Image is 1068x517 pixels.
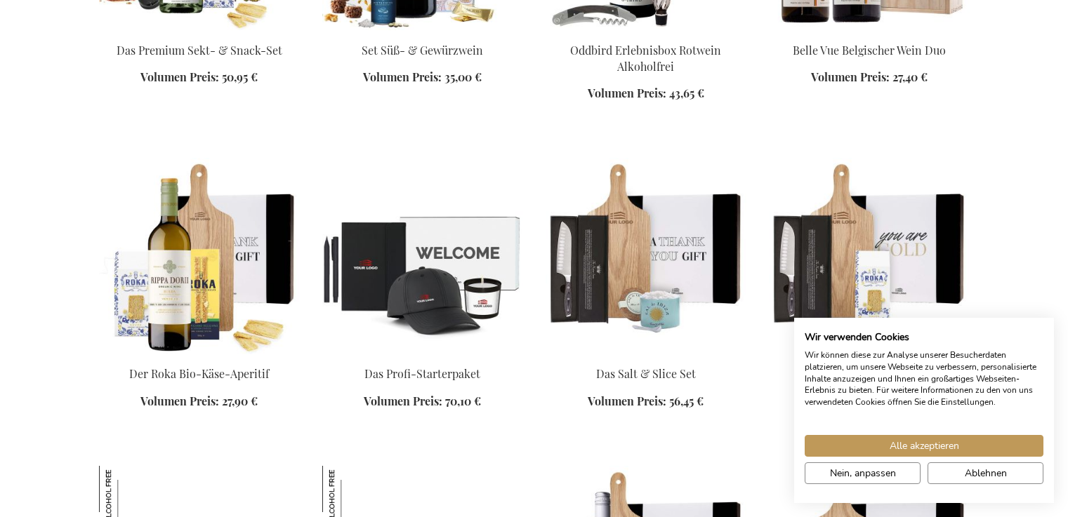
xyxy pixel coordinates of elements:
[222,394,258,408] span: 27,90 €
[805,331,1043,344] h2: Wir verwenden Cookies
[364,394,481,410] a: Volumen Preis: 70,10 €
[140,69,219,84] span: Volumen Preis:
[140,394,219,408] span: Volumen Preis:
[322,25,523,38] a: Sweet & Spiced Wine Set
[570,43,721,74] a: Oddbird Erlebnisbox Rotwein Alkoholfrei
[769,25,970,38] a: Belle Vue Belgischer Wein Duo
[811,69,890,84] span: Volumen Preis:
[140,394,258,410] a: Volumen Preis: 27,90 €
[322,158,523,354] img: The Professional Starter Kit
[890,438,959,453] span: Alle akzeptieren
[445,394,481,408] span: 70,10 €
[117,43,282,58] a: Das Premium Sekt- & Snack-Set
[364,366,480,381] a: Das Profi-Starterpaket
[830,466,896,481] span: Nein, anpassen
[363,69,442,84] span: Volumen Preis:
[769,158,970,354] img: The Cheese Board Collection
[588,86,704,102] a: Volumen Preis: 43,65 €
[965,466,1007,481] span: Ablehnen
[546,25,746,38] a: Oddbird Non-Alcoholic Red Wine Experience Box
[99,158,300,354] img: Der Roka Bio-Käse-Aperitif
[669,86,704,100] span: 43,65 €
[669,394,704,408] span: 56,45 €
[811,69,928,86] a: Volumen Preis: 27,40 €
[444,69,482,84] span: 35,00 €
[805,349,1043,408] p: Wir können diese zur Analyse unserer Besucherdaten platzieren, um unsere Webseite zu verbessern, ...
[140,69,258,86] a: Volumen Preis: 50,95 €
[928,462,1043,484] button: Alle verweigern cookies
[805,462,921,484] button: cookie Einstellungen anpassen
[322,349,523,362] a: The Professional Starter Kit
[364,394,442,408] span: Volumen Preis:
[222,69,258,84] span: 50,95 €
[588,86,666,100] span: Volumen Preis:
[805,435,1043,457] button: Akzeptieren Sie alle cookies
[769,349,970,362] a: The Cheese Board Collection
[892,69,928,84] span: 27,40 €
[588,394,704,410] a: Volumen Preis: 56,45 €
[546,158,746,354] img: The Salt & Slice Set Exclusive Business Gift
[793,43,946,58] a: Belle Vue Belgischer Wein Duo
[363,69,482,86] a: Volumen Preis: 35,00 €
[129,366,269,381] a: Der Roka Bio-Käse-Aperitif
[588,394,666,408] span: Volumen Preis:
[596,366,696,381] a: Das Salt & Slice Set
[546,349,746,362] a: The Salt & Slice Set Exclusive Business Gift
[362,43,483,58] a: Set Süß- & Gewürzwein
[99,25,300,38] a: The Premium Bubbles & Bites Set
[99,349,300,362] a: Der Roka Bio-Käse-Aperitif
